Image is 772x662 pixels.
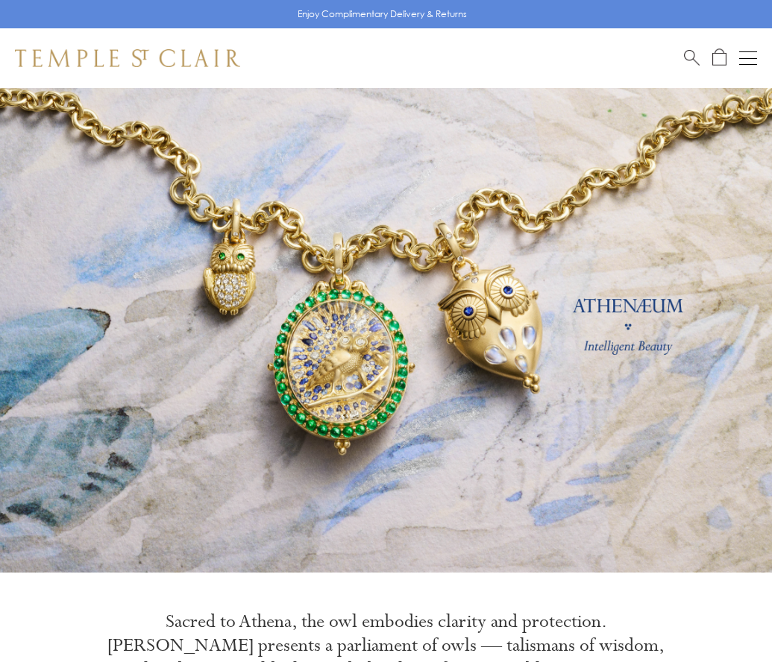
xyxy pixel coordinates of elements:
button: Open navigation [739,49,757,67]
a: Search [684,48,700,67]
p: Enjoy Complimentary Delivery & Returns [298,7,467,22]
img: Temple St. Clair [15,49,240,67]
a: Open Shopping Bag [712,48,727,67]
